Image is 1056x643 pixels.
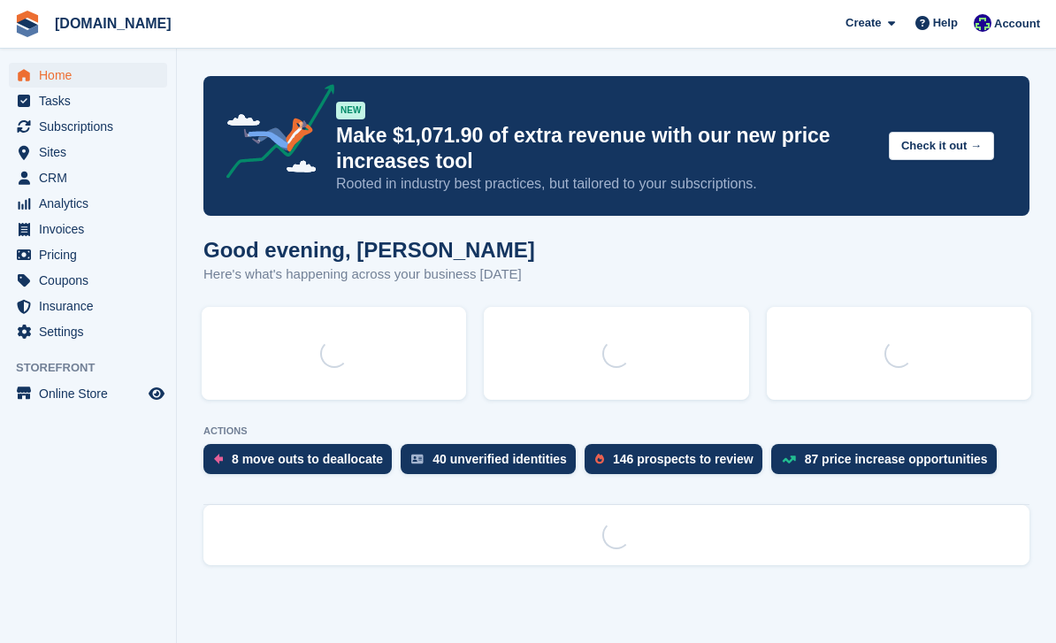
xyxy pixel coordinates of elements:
a: menu [9,191,167,216]
span: Home [39,63,145,88]
p: ACTIONS [203,425,1029,437]
a: menu [9,88,167,113]
a: menu [9,165,167,190]
div: 8 move outs to deallocate [232,452,383,466]
img: stora-icon-8386f47178a22dfd0bd8f6a31ec36ba5ce8667c1dd55bd0f319d3a0aa187defe.svg [14,11,41,37]
span: Online Store [39,381,145,406]
img: price-adjustments-announcement-icon-8257ccfd72463d97f412b2fc003d46551f7dbcb40ab6d574587a9cd5c0d94... [211,84,335,185]
a: menu [9,319,167,344]
a: 40 unverified identities [401,444,585,483]
a: Preview store [146,383,167,404]
a: menu [9,242,167,267]
div: 146 prospects to review [613,452,754,466]
img: move_outs_to_deallocate_icon-f764333ba52eb49d3ac5e1228854f67142a1ed5810a6f6cc68b1a99e826820c5.svg [214,454,223,464]
span: Sites [39,140,145,165]
span: CRM [39,165,145,190]
a: menu [9,381,167,406]
span: Create [846,14,881,32]
span: Storefront [16,359,176,377]
a: menu [9,114,167,139]
span: Account [994,15,1040,33]
div: NEW [336,102,365,119]
span: Coupons [39,268,145,293]
span: Analytics [39,191,145,216]
span: Insurance [39,294,145,318]
a: 8 move outs to deallocate [203,444,401,483]
img: verify_identity-adf6edd0f0f0b5bbfe63781bf79b02c33cf7c696d77639b501bdc392416b5a36.svg [411,454,424,464]
div: 87 price increase opportunities [805,452,988,466]
a: menu [9,217,167,241]
a: 87 price increase opportunities [771,444,1006,483]
a: 146 prospects to review [585,444,771,483]
span: Help [933,14,958,32]
button: Check it out → [889,132,994,161]
span: Pricing [39,242,145,267]
p: Rooted in industry best practices, but tailored to your subscriptions. [336,174,875,194]
img: Mike Gruttadaro [974,14,991,32]
a: [DOMAIN_NAME] [48,9,179,38]
span: Tasks [39,88,145,113]
img: price_increase_opportunities-93ffe204e8149a01c8c9dc8f82e8f89637d9d84a8eef4429ea346261dce0b2c0.svg [782,455,796,463]
span: Invoices [39,217,145,241]
a: menu [9,268,167,293]
h1: Good evening, [PERSON_NAME] [203,238,535,262]
p: Here's what's happening across your business [DATE] [203,264,535,285]
span: Settings [39,319,145,344]
img: prospect-51fa495bee0391a8d652442698ab0144808aea92771e9ea1ae160a38d050c398.svg [595,454,604,464]
a: menu [9,140,167,165]
div: 40 unverified identities [432,452,567,466]
a: menu [9,294,167,318]
p: Make $1,071.90 of extra revenue with our new price increases tool [336,123,875,174]
a: menu [9,63,167,88]
span: Subscriptions [39,114,145,139]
